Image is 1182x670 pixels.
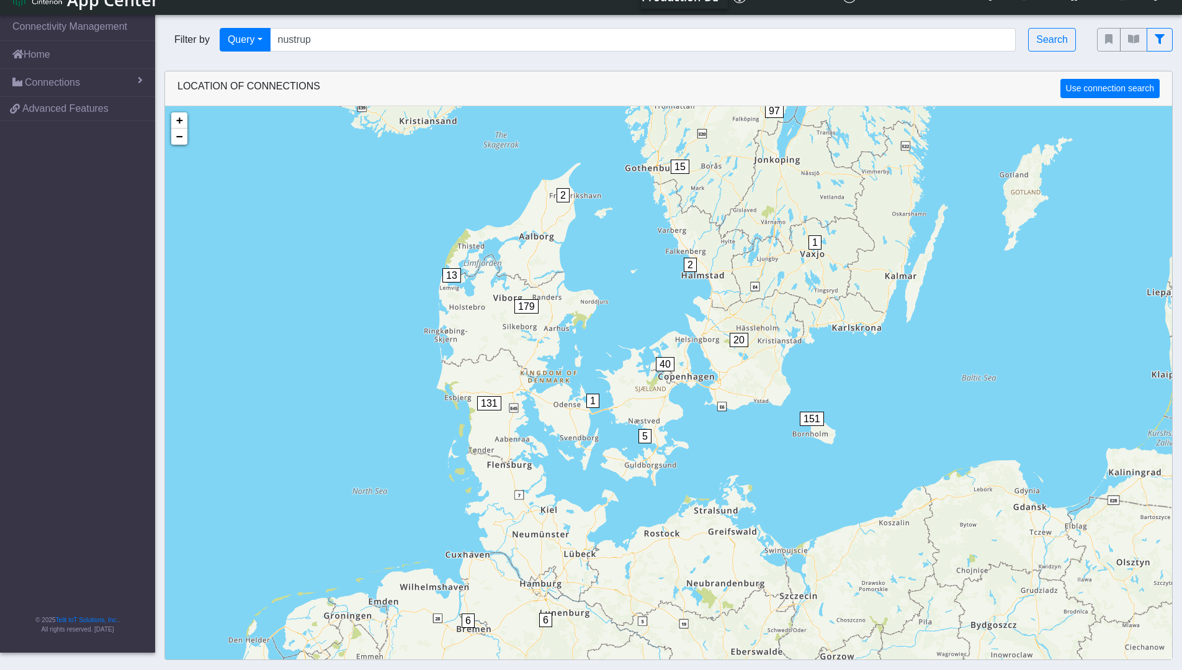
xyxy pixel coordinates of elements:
span: 15 [671,160,689,174]
span: 6 [539,613,552,627]
span: 97 [765,104,784,118]
span: 151 [800,412,824,426]
span: 131 [477,396,501,410]
span: 1 [586,394,599,408]
div: 1 [586,394,599,431]
span: Connections [25,75,80,90]
a: Zoom in [171,112,187,129]
span: 1 [808,235,822,250]
button: Search [1028,28,1076,52]
div: LOCATION OF CONNECTIONS [165,71,1172,106]
a: Zoom out [171,129,187,145]
span: 40 [656,357,674,371]
button: Query [220,28,271,52]
button: Use connection search [1060,79,1160,98]
span: 2 [557,188,570,202]
div: fitlers menu [1097,28,1173,52]
input: Search... [270,28,1016,52]
div: 1 [808,235,821,273]
span: 2 [684,258,697,272]
span: 179 [514,299,539,314]
span: Advanced Features [22,101,109,116]
span: 13 [442,268,461,283]
a: Telit IoT Solutions, Inc. [56,617,118,623]
span: 6 [462,613,475,628]
span: 20 [730,333,748,347]
span: 5 [638,429,651,443]
span: Filter by [164,32,220,47]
